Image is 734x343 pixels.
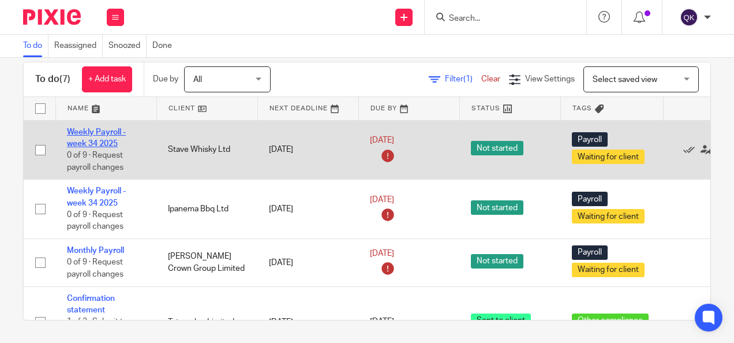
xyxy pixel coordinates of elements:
[257,180,358,239] td: [DATE]
[463,75,473,83] span: (1)
[152,35,178,57] a: Done
[572,105,592,111] span: Tags
[59,74,70,84] span: (7)
[67,247,124,255] a: Monthly Payroll
[82,66,132,92] a: + Add task
[67,211,123,231] span: 0 of 9 · Request payroll changes
[67,259,123,279] span: 0 of 9 · Request payroll changes
[572,314,649,328] span: Other compliance
[572,263,645,277] span: Waiting for client
[572,209,645,223] span: Waiting for client
[370,136,394,144] span: [DATE]
[23,35,48,57] a: To do
[156,239,257,286] td: [PERSON_NAME] Crown Group Limited
[67,294,115,314] a: Confirmation statement
[445,75,481,83] span: Filter
[471,141,523,155] span: Not started
[471,314,531,328] span: Sent to client
[481,75,500,83] a: Clear
[370,249,394,258] span: [DATE]
[448,14,552,24] input: Search
[193,76,202,84] span: All
[257,239,358,286] td: [DATE]
[54,35,103,57] a: Reassigned
[572,192,608,206] span: Payroll
[67,151,123,171] span: 0 of 9 · Request payroll changes
[572,132,608,147] span: Payroll
[683,144,701,155] a: Mark as done
[572,245,608,260] span: Payroll
[156,120,257,180] td: Stave Whisky Ltd
[67,128,126,148] a: Weekly Payroll - week 34 2025
[471,200,523,215] span: Not started
[257,120,358,180] td: [DATE]
[680,8,698,27] img: svg%3E
[23,9,81,25] img: Pixie
[370,196,394,204] span: [DATE]
[370,318,394,326] span: [DATE]
[153,73,178,85] p: Due by
[525,75,575,83] span: View Settings
[593,76,657,84] span: Select saved view
[156,180,257,239] td: Ipanema Bbq Ltd
[67,187,126,207] a: Weekly Payroll - week 34 2025
[572,150,645,164] span: Waiting for client
[108,35,147,57] a: Snoozed
[35,73,70,85] h1: To do
[471,254,523,269] span: Not started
